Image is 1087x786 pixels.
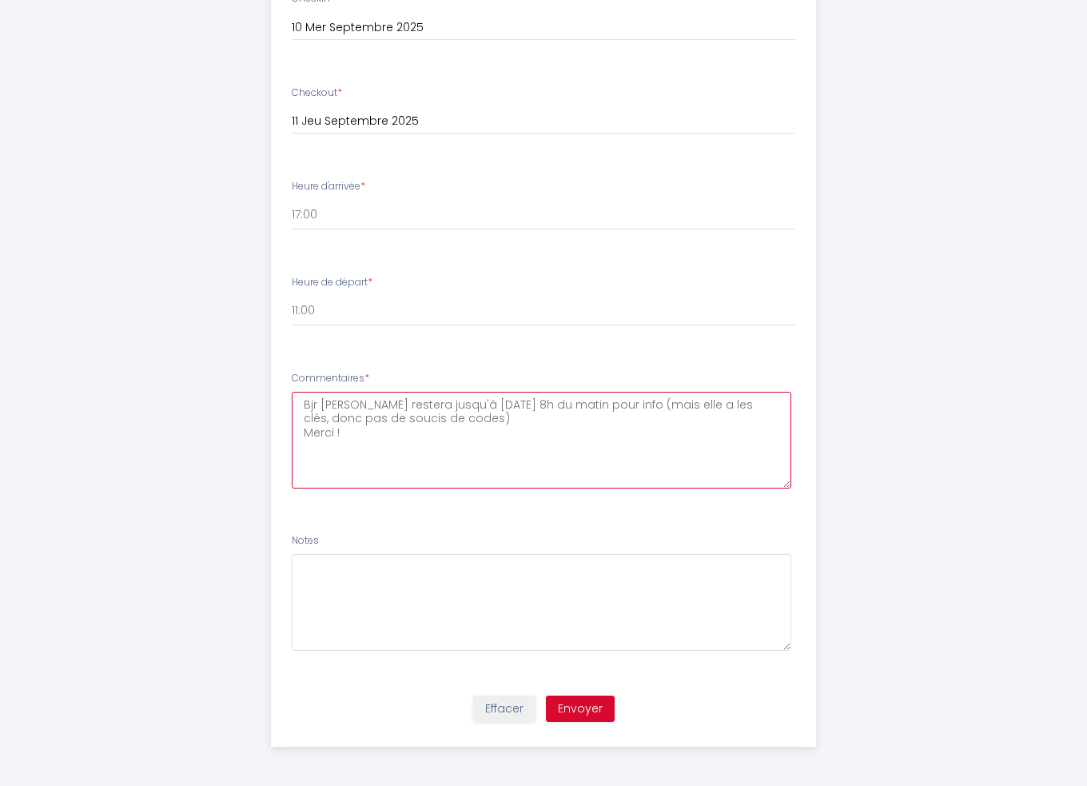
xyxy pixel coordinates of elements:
button: Effacer [473,696,536,723]
label: Heure de départ [292,275,372,290]
label: Heure d'arrivée [292,179,365,194]
label: Checkout [292,86,342,101]
button: Envoyer [546,696,615,723]
label: Commentaires [292,371,369,386]
label: Notes [292,533,319,549]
